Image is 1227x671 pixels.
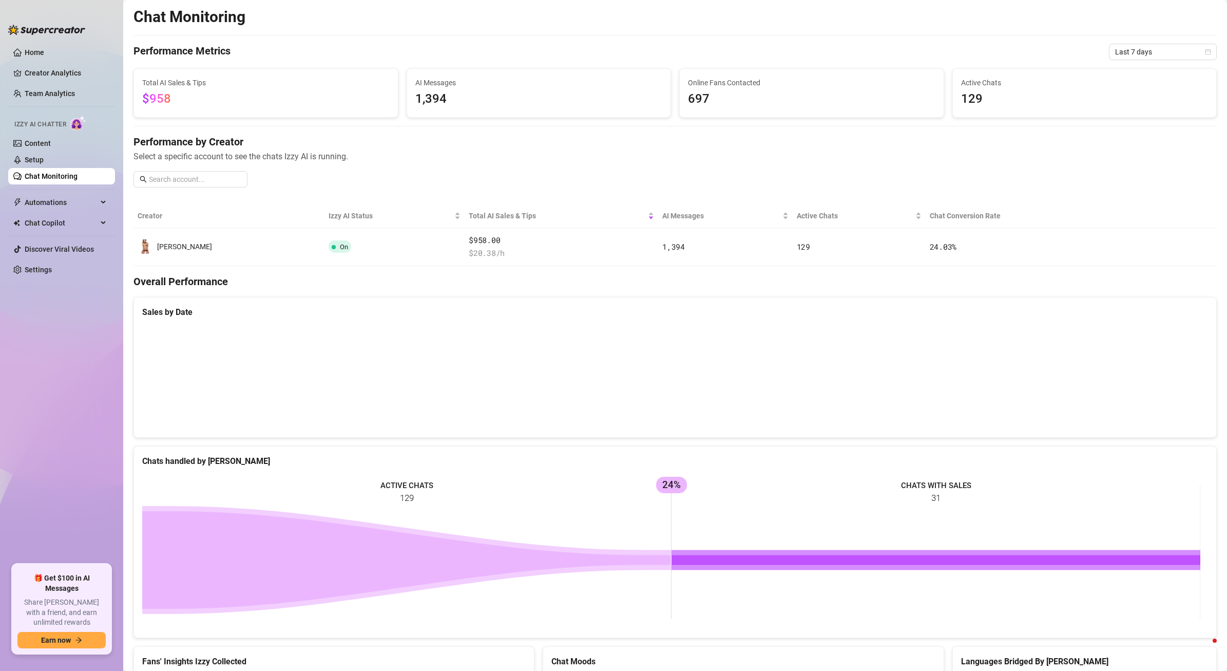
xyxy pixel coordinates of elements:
[14,120,66,129] span: Izzy AI Chatter
[1192,636,1217,661] iframe: Intercom live chat
[8,25,85,35] img: logo-BBDzfeDw.svg
[662,241,685,252] span: 1,394
[149,174,241,185] input: Search account...
[17,632,106,648] button: Earn nowarrow-right
[469,247,654,259] span: $ 20.38 /h
[142,306,1208,319] div: Sales by Date
[25,89,75,98] a: Team Analytics
[133,7,245,27] h2: Chat Monitoring
[133,135,1217,149] h4: Performance by Creator
[797,210,913,221] span: Active Chats
[133,150,1217,163] span: Select a specific account to see the chats Izzy AI is running.
[688,89,935,109] span: 697
[75,637,82,644] span: arrow-right
[142,655,526,668] div: Fans' Insights Izzy Collected
[329,210,452,221] span: Izzy AI Status
[658,204,792,228] th: AI Messages
[469,210,646,221] span: Total AI Sales & Tips
[133,204,324,228] th: Creator
[25,48,44,57] a: Home
[926,204,1108,228] th: Chat Conversion Rate
[961,655,1209,668] div: Languages Bridged By [PERSON_NAME]
[930,241,956,252] span: 24.03 %
[142,91,171,106] span: $958
[17,598,106,628] span: Share [PERSON_NAME] with a friend, and earn unlimited rewards
[415,89,663,109] span: 1,394
[415,77,663,88] span: AI Messages
[133,274,1217,289] h4: Overall Performance
[324,204,465,228] th: Izzy AI Status
[25,139,51,147] a: Content
[961,77,1209,88] span: Active Chats
[138,239,152,254] img: Tiffany
[17,573,106,593] span: 🎁 Get $100 in AI Messages
[340,243,348,251] span: On
[25,172,78,180] a: Chat Monitoring
[662,210,780,221] span: AI Messages
[688,77,935,88] span: Online Fans Contacted
[1115,44,1211,60] span: Last 7 days
[25,156,44,164] a: Setup
[142,77,390,88] span: Total AI Sales & Tips
[469,234,654,247] span: $958.00
[793,204,926,228] th: Active Chats
[25,65,107,81] a: Creator Analytics
[1205,49,1211,55] span: calendar
[25,215,98,231] span: Chat Copilot
[13,198,22,207] span: thunderbolt
[142,455,1208,468] div: Chats handled by [PERSON_NAME]
[140,176,147,183] span: search
[961,89,1209,109] span: 129
[133,44,231,60] h4: Performance Metrics
[25,194,98,211] span: Automations
[25,245,94,253] a: Discover Viral Videos
[465,204,658,228] th: Total AI Sales & Tips
[551,655,935,668] div: Chat Moods
[13,219,20,227] img: Chat Copilot
[70,116,86,131] img: AI Chatter
[797,241,810,252] span: 129
[25,266,52,274] a: Settings
[41,636,71,644] span: Earn now
[157,243,212,251] span: [PERSON_NAME]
